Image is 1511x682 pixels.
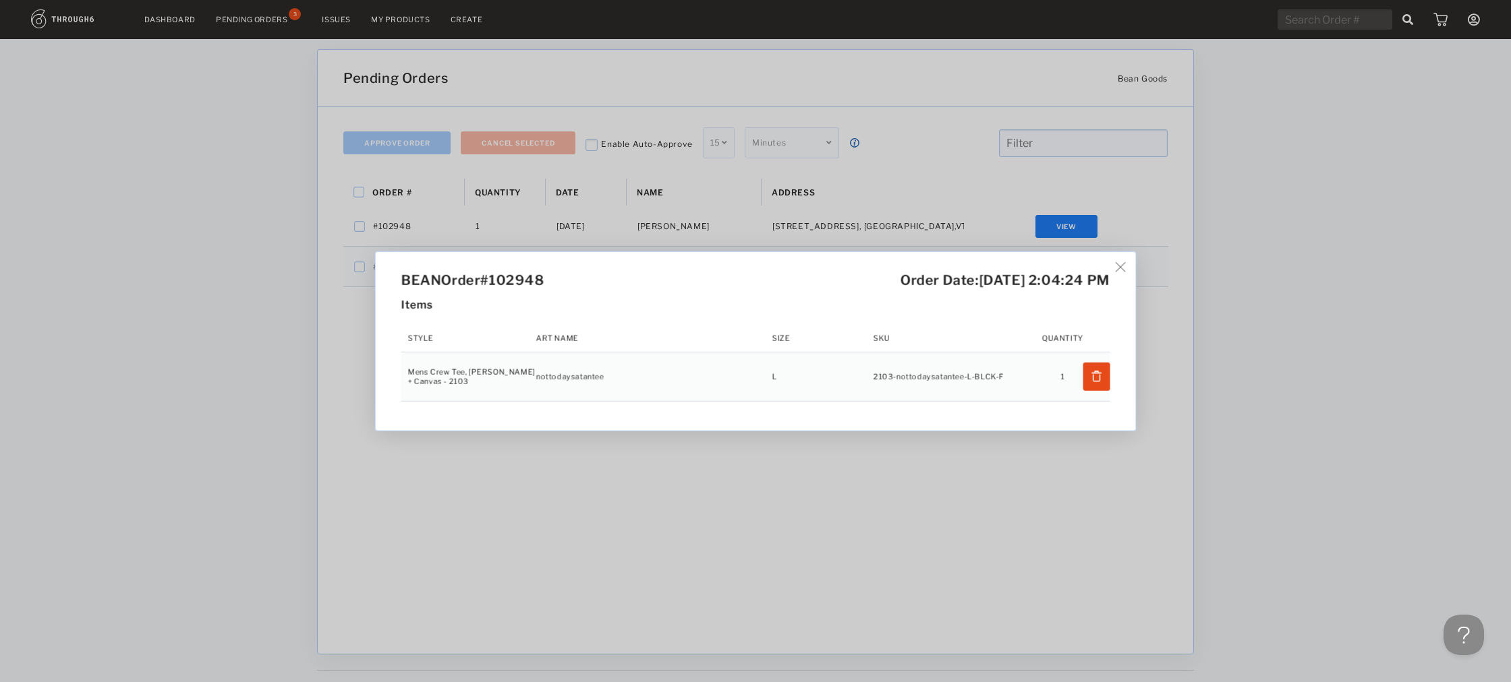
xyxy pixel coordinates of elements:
[1090,369,1102,381] img: icon_delete_white.579bcea7.svg
[401,325,536,352] th: Style
[874,325,1042,352] th: SKU
[772,325,874,352] th: Size
[772,352,874,401] td: L
[901,272,1110,288] span: Order Date: [DATE] 2:04:24 PM
[1116,262,1126,272] img: icon_button_x_thin.7ff7c24d.svg
[1042,352,1083,401] td: 1
[536,352,772,401] td: nottodaysatantee
[401,299,433,311] span: Items
[1444,615,1484,655] iframe: Toggle Customer Support
[874,352,1042,401] td: 2103-nottodaysatantee-L-BLCK-F
[401,352,536,401] td: Mens Crew Tee, [PERSON_NAME] + Canvas - 2103
[536,325,772,352] th: Art Name
[401,272,545,288] span: BEAN Order #102948
[1042,325,1083,352] th: Quantity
